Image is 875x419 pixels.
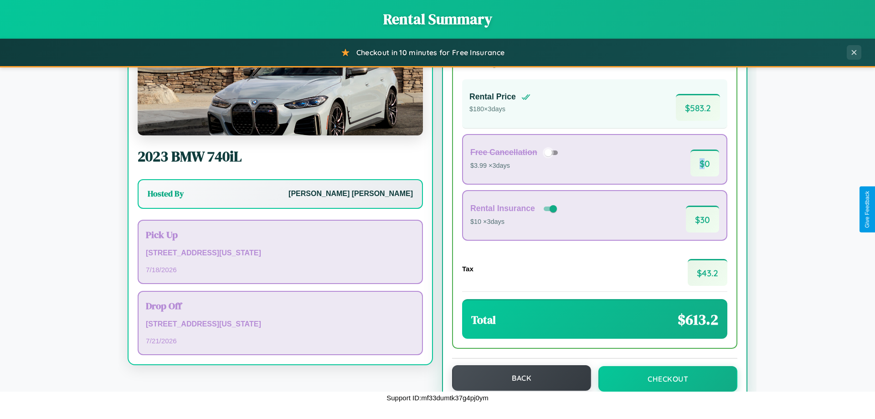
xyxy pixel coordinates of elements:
[138,146,423,166] h2: 2023 BMW 740iL
[146,264,415,276] p: 7 / 18 / 2026
[470,216,559,228] p: $10 × 3 days
[146,228,415,241] h3: Pick Up
[146,318,415,331] p: [STREET_ADDRESS][US_STATE]
[356,48,504,57] span: Checkout in 10 minutes for Free Insurance
[148,188,184,199] h3: Hosted By
[686,206,719,233] span: $ 30
[288,187,413,201] p: [PERSON_NAME] [PERSON_NAME]
[470,204,535,213] h4: Rental Insurance
[690,150,719,176] span: $ 0
[386,392,488,404] p: Support ID: mf33dumtk37g4pj0ym
[146,247,415,260] p: [STREET_ADDRESS][US_STATE]
[452,365,591,391] button: Back
[676,94,720,121] span: $ 583.2
[470,160,561,172] p: $3.99 × 3 days
[146,335,415,347] p: 7 / 21 / 2026
[471,312,496,327] h3: Total
[469,92,516,102] h4: Rental Price
[864,191,870,228] div: Give Feedback
[598,366,737,392] button: Checkout
[146,299,415,312] h3: Drop Off
[469,103,530,115] p: $ 180 × 3 days
[9,9,866,29] h1: Rental Summary
[138,44,423,135] img: BMW 740iL
[678,310,718,330] span: $ 613.2
[470,148,537,157] h4: Free Cancellation
[462,265,474,273] h4: Tax
[688,259,727,286] span: $ 43.2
